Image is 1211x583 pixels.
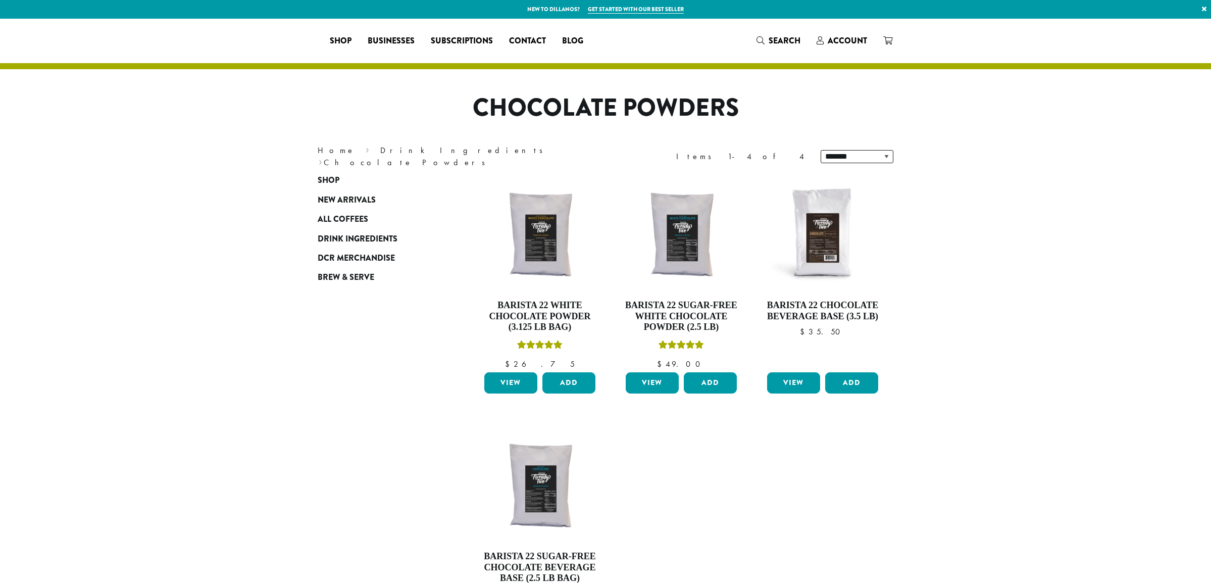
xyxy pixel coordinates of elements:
a: View [626,372,679,394]
h1: Chocolate Powders [310,93,901,123]
a: Barista 22 Sugar-Free White Chocolate Powder (2.5 lb)Rated 5.00 out of 5 $49.00 [623,176,739,368]
span: › [366,141,369,157]
bdi: 26.75 [505,359,575,369]
button: Add [542,372,595,394]
img: B22-SF-White-Chocolate-Powder-300x300.png [623,176,739,292]
span: Subscriptions [431,35,493,47]
a: Get started with our best seller [588,5,684,14]
span: DCR Merchandise [318,252,395,265]
h4: Barista 22 White Chocolate Powder (3.125 lb bag) [482,300,598,333]
a: Barista 22 Chocolate Beverage Base (3.5 lb) $35.50 [765,176,881,368]
span: All Coffees [318,213,368,226]
div: Items 1-4 of 4 [676,151,805,163]
button: Add [825,372,878,394]
span: $ [800,326,809,337]
bdi: 35.50 [800,326,845,337]
span: Shop [330,35,351,47]
a: Shop [318,171,439,190]
span: Blog [562,35,583,47]
span: Account [828,35,867,46]
span: Shop [318,174,339,187]
img: B22-Sweet-Ground-White-Chocolate-Powder-300x300.png [482,176,598,292]
nav: Breadcrumb [318,144,590,169]
span: Businesses [368,35,415,47]
span: Search [769,35,800,46]
a: Barista 22 White Chocolate Powder (3.125 lb bag)Rated 5.00 out of 5 $26.75 [482,176,598,368]
a: Drink Ingredients [380,145,549,156]
img: B22_PowderedMix_Mocha-300x300.jpg [765,176,881,292]
span: › [319,153,322,169]
span: $ [505,359,514,369]
span: New Arrivals [318,194,376,207]
a: Search [748,32,809,49]
a: Shop [322,33,360,49]
bdi: 49.00 [657,359,705,369]
img: B22-SF-Chocolate-Powder-300x300.png [482,427,598,543]
h4: Barista 22 Chocolate Beverage Base (3.5 lb) [765,300,881,322]
a: Home [318,145,355,156]
a: View [484,372,537,394]
div: Rated 5.00 out of 5 [659,339,704,354]
a: Drink Ingredients [318,229,439,248]
a: All Coffees [318,210,439,229]
div: Rated 5.00 out of 5 [517,339,563,354]
h4: Barista 22 Sugar-Free White Chocolate Powder (2.5 lb) [623,300,739,333]
a: View [767,372,820,394]
button: Add [684,372,737,394]
a: Brew & Serve [318,268,439,287]
span: Brew & Serve [318,271,374,284]
a: New Arrivals [318,190,439,210]
span: Drink Ingredients [318,233,397,246]
a: DCR Merchandise [318,249,439,268]
span: Contact [509,35,546,47]
span: $ [657,359,666,369]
